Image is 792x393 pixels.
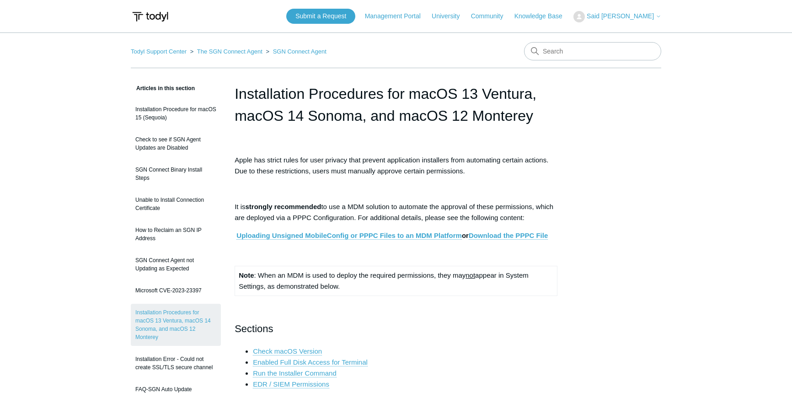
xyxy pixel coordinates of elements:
a: Uploading Unsigned MobileConfig or PPPC Files to an MDM Platform [236,231,462,240]
a: Run the Installer Command [253,369,337,377]
li: SGN Connect Agent [264,48,326,55]
a: Todyl Support Center [131,48,187,55]
a: Check to see if SGN Agent Updates are Disabled [131,131,221,156]
a: Community [471,11,513,21]
a: Knowledge Base [514,11,572,21]
a: SGN Connect Agent [273,48,326,55]
a: Check macOS Version [253,347,322,355]
input: Search [524,42,661,60]
a: Installation Error - Could not create SSL/TLS secure channel [131,350,221,376]
a: Submit a Request [286,9,355,24]
h2: Sections [235,321,557,337]
a: EDR / SIEM Permissions [253,380,329,388]
a: Management Portal [365,11,430,21]
a: The SGN Connect Agent [197,48,262,55]
li: The SGN Connect Agent [188,48,264,55]
a: Enabled Full Disk Access for Terminal [253,358,368,366]
a: Unable to Install Connection Certificate [131,191,221,217]
span: Said [PERSON_NAME] [587,12,654,20]
p: Apple has strict rules for user privacy that prevent application installers from automating certa... [235,155,557,177]
strong: Note [239,271,254,279]
span: not [466,271,475,279]
a: Download the PPPC File [469,231,548,240]
a: Microsoft CVE-2023-23397 [131,282,221,299]
td: : When an MDM is used to deploy the required permissions, they may appear in System Settings, as ... [235,266,557,296]
a: How to Reclaim an SGN IP Address [131,221,221,247]
a: University [432,11,469,21]
button: Said [PERSON_NAME] [573,11,661,22]
a: Installation Procedures for macOS 13 Ventura, macOS 14 Sonoma, and macOS 12 Monterey [131,304,221,346]
p: It is to use a MDM solution to automate the approval of these permissions, which are deployed via... [235,201,557,223]
a: SGN Connect Agent not Updating as Expected [131,252,221,277]
img: Todyl Support Center Help Center home page [131,8,170,25]
strong: strongly recommended [246,203,321,210]
span: Articles in this section [131,85,195,92]
a: Installation Procedure for macOS 15 (Sequoia) [131,101,221,126]
h1: Installation Procedures for macOS 13 Ventura, macOS 14 Sonoma, and macOS 12 Monterey [235,83,557,127]
a: SGN Connect Binary Install Steps [131,161,221,187]
strong: or [236,231,548,240]
li: Todyl Support Center [131,48,188,55]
